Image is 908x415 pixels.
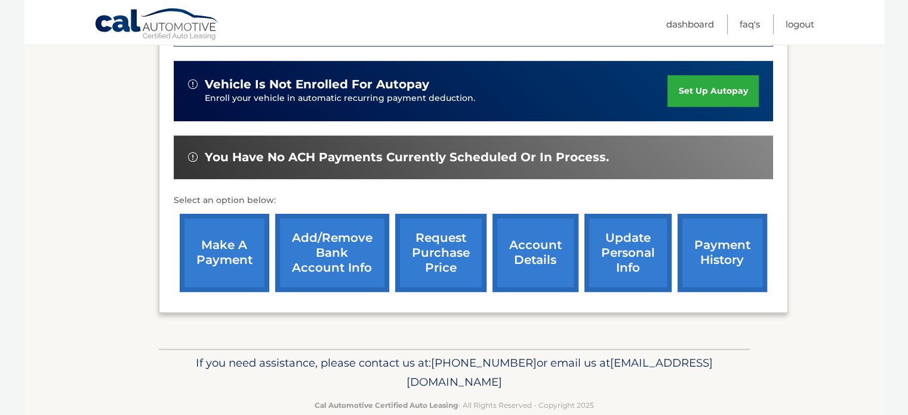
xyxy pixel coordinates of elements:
p: Enroll your vehicle in automatic recurring payment deduction. [205,92,668,105]
img: alert-white.svg [188,152,198,162]
a: set up autopay [667,75,758,107]
p: If you need assistance, please contact us at: or email us at [167,353,742,392]
p: Select an option below: [174,193,773,208]
a: account details [493,214,578,292]
a: Logout [786,14,814,34]
a: Cal Automotive [94,8,220,42]
a: Add/Remove bank account info [275,214,389,292]
strong: Cal Automotive Certified Auto Leasing [315,401,458,410]
p: - All Rights Reserved - Copyright 2025 [167,399,742,411]
a: make a payment [180,214,269,292]
a: Dashboard [666,14,714,34]
a: FAQ's [740,14,760,34]
a: request purchase price [395,214,487,292]
span: You have no ACH payments currently scheduled or in process. [205,150,609,165]
img: alert-white.svg [188,79,198,89]
span: [PHONE_NUMBER] [431,356,537,370]
a: payment history [678,214,767,292]
span: vehicle is not enrolled for autopay [205,77,429,92]
a: update personal info [584,214,672,292]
